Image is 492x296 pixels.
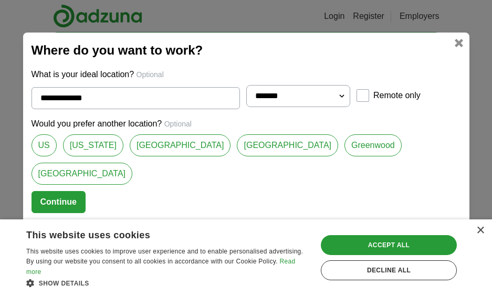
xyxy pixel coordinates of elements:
[26,226,282,241] div: This website uses cookies
[32,68,461,81] p: What is your ideal location?
[344,134,402,156] a: Greenwood
[26,248,303,266] span: This website uses cookies to improve user experience and to enable personalised advertising. By u...
[321,235,457,255] div: Accept all
[164,120,192,128] span: Optional
[237,134,338,156] a: [GEOGRAPHIC_DATA]
[32,41,461,60] h2: Where do you want to work?
[373,89,421,102] label: Remote only
[32,134,57,156] a: US
[26,278,309,288] div: Show details
[476,227,484,235] div: Close
[130,134,231,156] a: [GEOGRAPHIC_DATA]
[321,260,457,280] div: Decline all
[137,70,164,79] span: Optional
[32,191,86,213] button: Continue
[32,118,461,130] p: Would you prefer another location?
[32,163,133,185] a: [GEOGRAPHIC_DATA]
[63,134,123,156] a: [US_STATE]
[39,280,89,287] span: Show details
